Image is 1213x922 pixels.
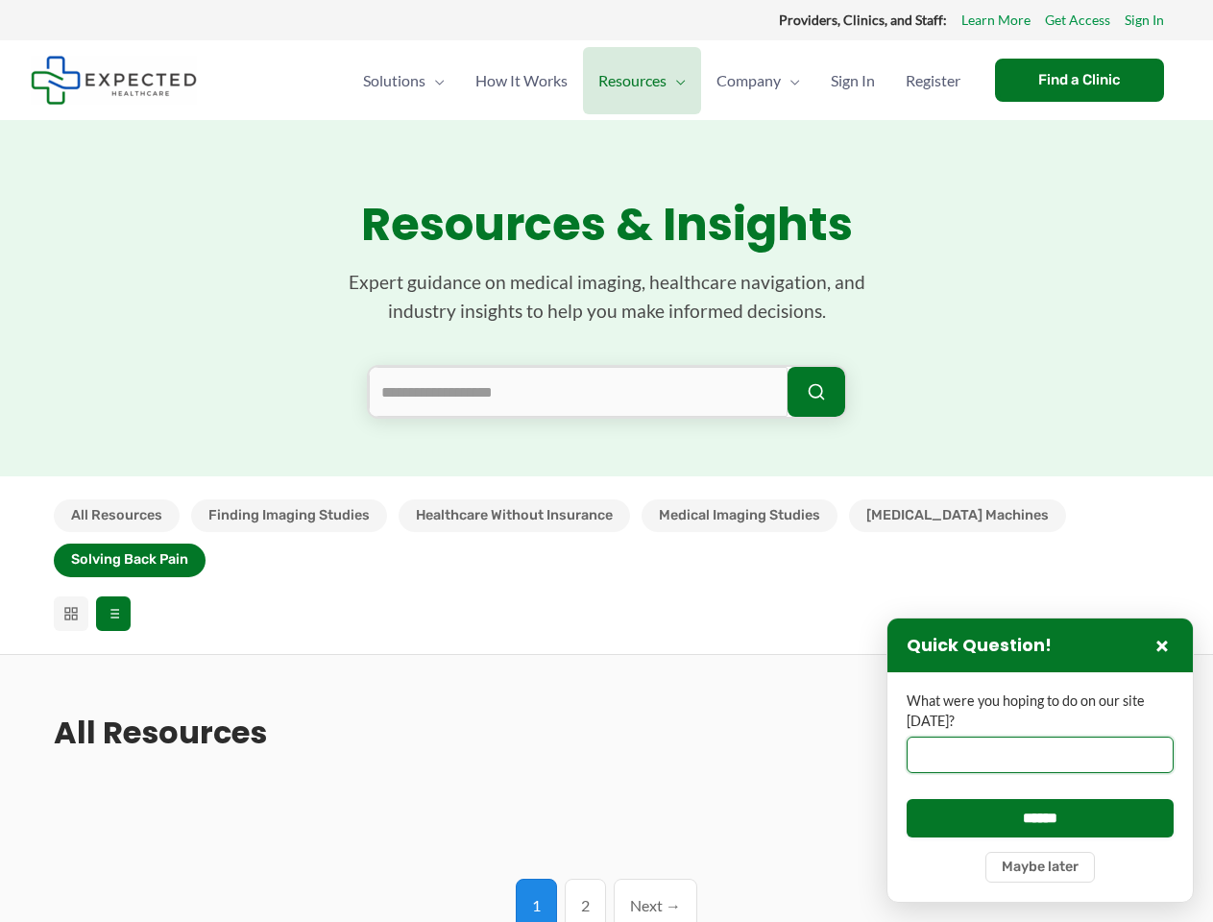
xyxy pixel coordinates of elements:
[399,499,630,532] button: Healthcare Without Insurance
[849,499,1066,532] button: [MEDICAL_DATA] Machines
[667,47,686,114] span: Menu Toggle
[890,47,976,114] a: Register
[831,47,875,114] span: Sign In
[716,47,781,114] span: Company
[425,47,445,114] span: Menu Toggle
[961,8,1031,33] a: Learn More
[31,56,197,105] img: Expected Healthcare Logo - side, dark font, small
[985,852,1095,883] button: Maybe later
[598,47,667,114] span: Resources
[906,47,960,114] span: Register
[701,47,815,114] a: CompanyMenu Toggle
[54,499,180,532] button: All Resources
[1045,8,1110,33] a: Get Access
[781,47,800,114] span: Menu Toggle
[995,59,1164,102] a: Find a Clinic
[583,47,701,114] a: ResourcesMenu Toggle
[363,47,425,114] span: Solutions
[779,12,947,28] strong: Providers, Clinics, and Staff:
[1125,8,1164,33] a: Sign In
[815,47,890,114] a: Sign In
[54,544,206,576] button: Solving Back Pain
[642,499,837,532] button: Medical Imaging Studies
[348,47,460,114] a: SolutionsMenu Toggle
[460,47,583,114] a: How It Works
[907,691,1174,731] label: What were you hoping to do on our site [DATE]?
[475,47,568,114] span: How It Works
[319,268,895,327] p: Expert guidance on medical imaging, healthcare navigation, and industry insights to help you make...
[348,47,976,114] nav: Primary Site Navigation
[54,713,267,753] h2: All Resources
[1151,634,1174,657] button: Close
[907,635,1052,657] h3: Quick Question!
[191,499,387,532] button: Finding Imaging Studies
[54,197,1160,253] h1: Resources & Insights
